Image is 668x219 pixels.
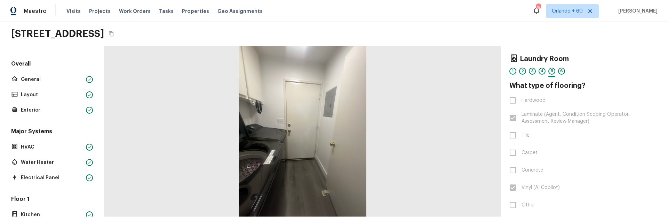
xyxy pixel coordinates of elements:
span: Properties [182,8,209,15]
h5: Overall [10,60,94,69]
div: 6 [558,68,565,75]
span: Orlando + 60 [552,8,583,15]
span: Work Orders [119,8,151,15]
span: Carpet [522,149,538,156]
h2: [STREET_ADDRESS] [11,28,104,40]
p: Layout [21,91,83,98]
span: Tile [522,132,530,139]
span: Concrete [522,167,543,174]
span: Laminate (Agent, Condition Scoping Operator, Assessment Review Manager) [522,111,654,125]
p: Exterior [21,107,83,114]
div: 754 [536,4,541,11]
h5: Floor 1 [10,195,94,204]
span: [PERSON_NAME] [615,8,658,15]
span: Hardwood [522,97,546,104]
div: 5 [548,68,555,75]
div: 4 [539,68,546,75]
div: 2 [519,68,526,75]
div: 1 [509,68,516,75]
h4: What type of flooring? [509,81,660,90]
p: Electrical Panel [21,174,83,181]
p: Kitchen [21,211,83,218]
span: Geo Assignments [217,8,263,15]
p: General [21,76,83,83]
h5: Major Systems [10,128,94,137]
span: Tasks [159,9,174,14]
div: 3 [529,68,536,75]
h4: Laundry Room [520,54,569,63]
p: Water Heater [21,159,83,166]
p: HVAC [21,144,83,151]
span: Projects [89,8,111,15]
span: Vinyl (AI Copilot) [522,184,560,191]
span: Visits [66,8,81,15]
button: Copy Address [107,29,116,38]
span: Other [522,202,535,209]
span: Maestro [24,8,47,15]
